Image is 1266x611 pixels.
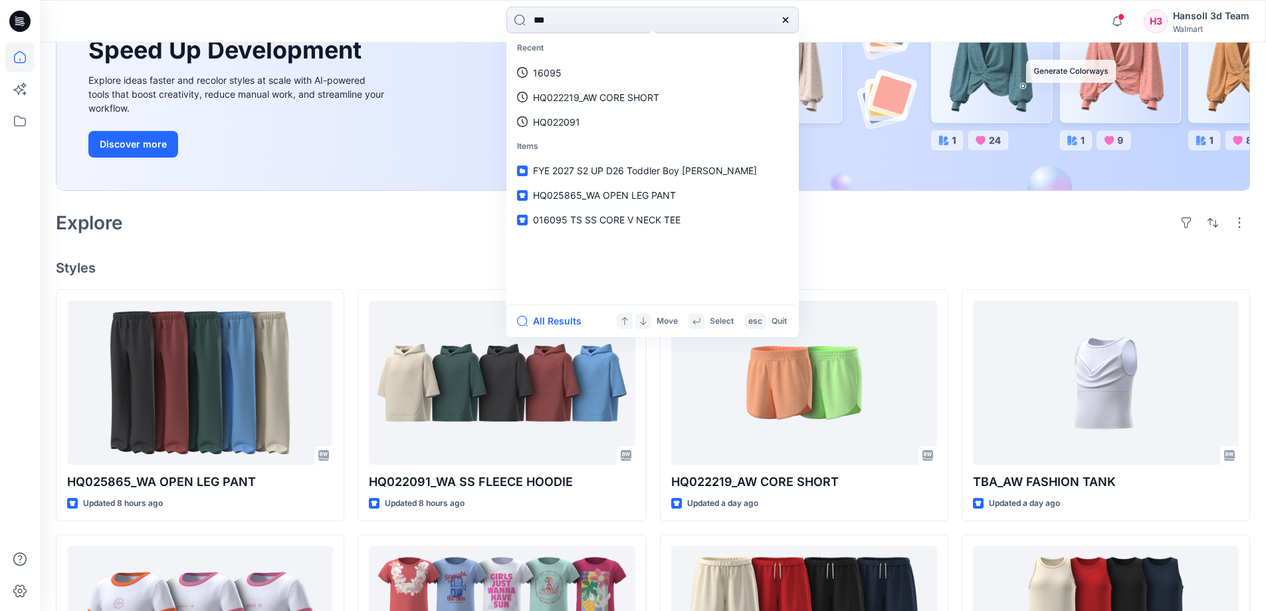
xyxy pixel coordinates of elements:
[973,301,1239,465] a: TBA_AW FASHION TANK
[385,497,465,511] p: Updated 8 hours ago
[509,36,796,61] p: Recent
[657,314,678,328] p: Move
[509,183,796,207] a: HQ025865_WA OPEN LEG PANT
[88,73,387,115] div: Explore ideas faster and recolor styles at scale with AI-powered tools that boost creativity, red...
[671,301,937,465] a: HQ022219_AW CORE SHORT
[533,189,676,201] span: HQ025865_WA OPEN LEG PANT
[533,66,562,80] p: 16095
[989,497,1060,511] p: Updated a day ago
[748,314,762,328] p: esc
[1173,24,1249,34] div: Walmart
[772,314,787,328] p: Quit
[509,158,796,183] a: FYE 2027 S2 UP D26 Toddler Boy [PERSON_NAME]
[509,61,796,85] a: 16095
[671,473,937,491] p: HQ022219_AW CORE SHORT
[973,473,1239,491] p: TBA_AW FASHION TANK
[509,207,796,232] a: 016095 TS SS CORE V NECK TEE
[533,214,681,225] span: 016095 TS SS CORE V NECK TEE
[67,473,333,491] p: HQ025865_WA OPEN LEG PANT
[1173,8,1249,24] div: Hansoll 3d Team
[533,115,580,129] p: HQ022091
[56,212,123,233] h2: Explore
[369,301,635,465] a: HQ022091_WA SS FLEECE HOODIE
[1144,9,1168,33] div: H3
[83,497,163,511] p: Updated 8 hours ago
[509,134,796,159] p: Items
[687,497,758,511] p: Updated a day ago
[509,85,796,110] a: HQ022219_AW CORE SHORT
[56,260,1250,276] h4: Styles
[533,165,757,176] span: FYE 2027 S2 UP D26 Toddler Boy [PERSON_NAME]
[67,301,333,465] a: HQ025865_WA OPEN LEG PANT
[509,110,796,134] a: HQ022091
[369,473,635,491] p: HQ022091_WA SS FLEECE HOODIE
[710,314,734,328] p: Select
[88,131,178,158] button: Discover more
[517,313,590,329] button: All Results
[533,90,659,104] p: HQ022219_AW CORE SHORT
[88,131,387,158] a: Discover more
